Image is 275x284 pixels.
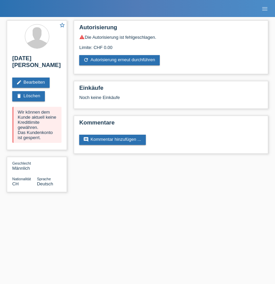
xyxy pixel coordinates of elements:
a: editBearbeiten [12,78,50,88]
a: menu [258,6,272,11]
i: star_border [59,22,65,28]
h2: [DATE][PERSON_NAME] [12,55,62,72]
div: Wir können dem Kunde aktuell keine Kreditlimite gewähren. Das Kundenkonto ist gesperrt. [12,107,62,143]
i: comment [83,137,89,142]
span: Nationalität [12,177,31,181]
h2: Autorisierung [79,24,263,34]
a: commentKommentar hinzufügen ... [79,135,146,145]
div: Noch keine Einkäufe [79,95,263,105]
span: Deutsch [37,181,53,186]
i: refresh [83,57,89,63]
span: Sprache [37,177,51,181]
h2: Kommentare [79,119,263,130]
div: Limite: CHF 0.00 [79,40,263,50]
div: Die Autorisierung ist fehlgeschlagen. [79,34,263,40]
a: refreshAutorisierung erneut durchführen [79,55,160,65]
a: star_border [59,22,65,29]
span: Geschlecht [12,161,31,165]
div: Männlich [12,161,37,171]
i: warning [79,34,85,40]
i: edit [16,80,22,85]
h2: Einkäufe [79,85,263,95]
i: delete [16,93,22,99]
span: Schweiz [12,181,19,186]
a: deleteLöschen [12,91,45,101]
i: menu [261,5,268,12]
